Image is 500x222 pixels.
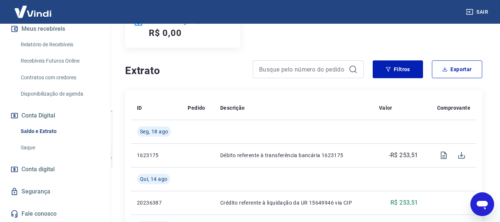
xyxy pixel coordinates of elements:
p: 20236387 [137,199,176,206]
a: Disponibilização de agenda [18,86,102,102]
img: tab_keywords_by_traffic_grey.svg [78,43,84,49]
p: Comprovante [437,104,470,112]
h4: Extrato [125,63,244,78]
p: Valor [379,104,392,112]
img: Vindi [9,0,57,23]
a: Contratos com credores [18,70,102,85]
span: Download [453,146,470,164]
div: v 4.0.25 [21,12,36,18]
a: Recebíveis Futuros Online [18,53,102,69]
p: -R$ 253,51 [389,151,418,160]
a: Fale conosco [9,206,102,222]
input: Busque pelo número do pedido [259,64,346,75]
button: Conta Digital [9,107,102,124]
a: Conta digital [9,161,102,178]
div: Palavras-chave [86,44,119,49]
p: R$ 253,51 [390,198,418,207]
img: tab_domain_overview_orange.svg [31,43,37,49]
a: Saque [18,140,102,155]
a: Saldo e Extrato [18,124,102,139]
button: Sair [464,5,491,19]
span: Qui, 14 ago [140,175,167,183]
div: Domínio [39,44,57,49]
p: Crédito referente à liquidação da UR 15649946 via CIP [220,199,367,206]
span: Conta digital [21,164,55,175]
img: website_grey.svg [12,19,18,25]
img: logo_orange.svg [12,12,18,18]
p: Débito referente à transferência bancária 1623175 [220,152,367,159]
h5: R$ 0,00 [149,27,182,39]
p: 1623175 [137,152,176,159]
span: Seg, 18 ago [140,128,168,135]
a: Relatório de Recebíveis [18,37,102,52]
p: ID [137,104,142,112]
p: Descrição [220,104,245,112]
button: Exportar [432,60,482,78]
button: Meus recebíveis [9,21,102,37]
div: [PERSON_NAME]: [DOMAIN_NAME] [19,19,106,25]
iframe: Botão para abrir a janela de mensagens [470,192,494,216]
button: Filtros [373,60,423,78]
p: Pedido [188,104,205,112]
a: Segurança [9,183,102,200]
span: Visualizar [435,146,453,164]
